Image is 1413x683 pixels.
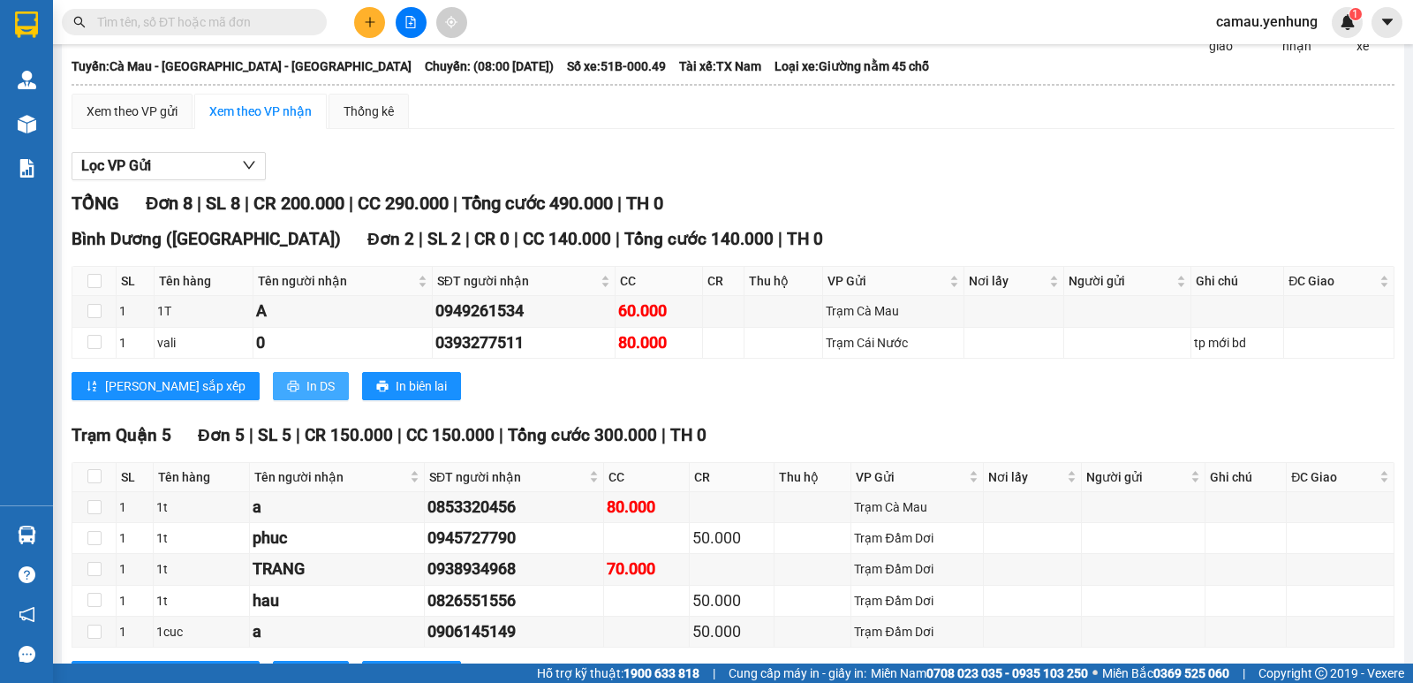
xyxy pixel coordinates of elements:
th: CC [616,267,703,296]
div: 50.000 [692,588,772,613]
td: 0949261534 [433,296,616,327]
div: 1 [119,528,150,548]
td: Trạm Cà Mau [823,296,964,327]
span: | [397,425,402,445]
img: logo-vxr [15,11,38,38]
span: Tài xế: TX Nam [679,57,761,76]
div: Xem theo VP nhận [209,102,312,121]
th: Thu hộ [744,267,823,296]
div: 0945727790 [427,526,601,550]
span: CC 140.000 [523,229,611,249]
div: tp mới bd [1194,333,1281,353]
div: Trạm Cà Mau [854,497,980,517]
span: 1 [1352,8,1358,20]
span: TH 0 [787,229,823,249]
td: a [250,617,425,648]
span: TỔNG [72,193,119,214]
span: Miền Bắc [1102,664,1229,683]
span: Cung cấp máy in - giấy in: [729,664,866,683]
span: Lọc VP Gửi [81,155,151,177]
td: 0938934968 [425,554,604,585]
span: CR 200.000 [253,193,344,214]
div: 1 [119,497,150,517]
span: | [245,193,249,214]
td: A [253,296,433,327]
div: 0906145149 [427,619,601,644]
span: Nơi lấy [969,271,1046,291]
div: Thống kê [344,102,394,121]
td: Trạm Đầm Dơi [851,523,984,554]
span: SĐT người nhận [429,467,586,487]
span: | [1243,664,1245,683]
td: 0853320456 [425,492,604,523]
button: sort-ascending[PERSON_NAME] sắp xếp [72,372,260,400]
div: Trạm Đầm Dơi [854,591,980,611]
img: icon-new-feature [1340,14,1356,30]
span: down [242,158,256,172]
b: Tuyến: Cà Mau - [GEOGRAPHIC_DATA] - [GEOGRAPHIC_DATA] [72,59,412,73]
span: | [713,664,715,683]
button: Lọc VP Gửi [72,152,266,180]
div: Trạm Đầm Dơi [854,622,980,641]
td: 0906145149 [425,617,604,648]
div: TRANG [253,557,421,581]
div: Trạm Đầm Dơi [854,559,980,579]
span: VP Gửi [827,271,946,291]
span: Tổng cước 140.000 [624,229,774,249]
span: Đơn 5 [198,425,245,445]
span: | [197,193,201,214]
div: Trạm Đầm Dơi [854,528,980,548]
span: copyright [1315,667,1327,679]
div: 1 [119,559,150,579]
div: 1 [119,301,151,321]
td: a [250,492,425,523]
div: 1t [156,559,246,579]
span: Người gửi [1086,467,1187,487]
div: 60.000 [618,299,699,323]
span: plus [364,16,376,28]
span: Chuyến: (08:00 [DATE]) [425,57,554,76]
button: file-add [396,7,427,38]
span: Hỗ trợ kỹ thuật: [537,664,699,683]
span: VP Gửi [856,467,965,487]
th: CR [690,463,775,492]
span: file-add [404,16,417,28]
span: | [349,193,353,214]
div: a [253,495,421,520]
span: caret-down [1379,14,1395,30]
div: 0826551556 [427,588,601,613]
th: SL [117,267,155,296]
div: 50.000 [692,526,772,550]
span: In biên lai [396,376,447,396]
div: 1T [157,301,250,321]
span: sort-ascending [86,380,98,394]
span: Người gửi [1069,271,1173,291]
span: TH 0 [626,193,663,214]
span: Tổng cước 300.000 [508,425,657,445]
th: Tên hàng [154,463,250,492]
th: SL [117,463,154,492]
td: TRANG [250,554,425,585]
td: Trạm Cái Nước [823,328,964,359]
div: 1 [119,591,150,611]
span: | [499,425,503,445]
span: Tên người nhận [258,271,414,291]
div: 1t [156,497,246,517]
div: 1cuc [156,622,246,641]
th: CR [703,267,744,296]
div: 1 [119,333,151,353]
div: Xem theo VP gửi [87,102,178,121]
span: Tổng cước 490.000 [462,193,613,214]
div: 80.000 [618,330,699,355]
td: Trạm Cà Mau [851,492,984,523]
span: | [514,229,518,249]
button: printerIn biên lai [362,372,461,400]
span: notification [19,606,35,623]
img: warehouse-icon [18,526,36,544]
span: Nơi lấy [988,467,1063,487]
strong: 1900 633 818 [623,666,699,680]
sup: 1 [1349,8,1362,20]
img: solution-icon [18,159,36,178]
td: Trạm Đầm Dơi [851,617,984,648]
strong: 0369 525 060 [1153,666,1229,680]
